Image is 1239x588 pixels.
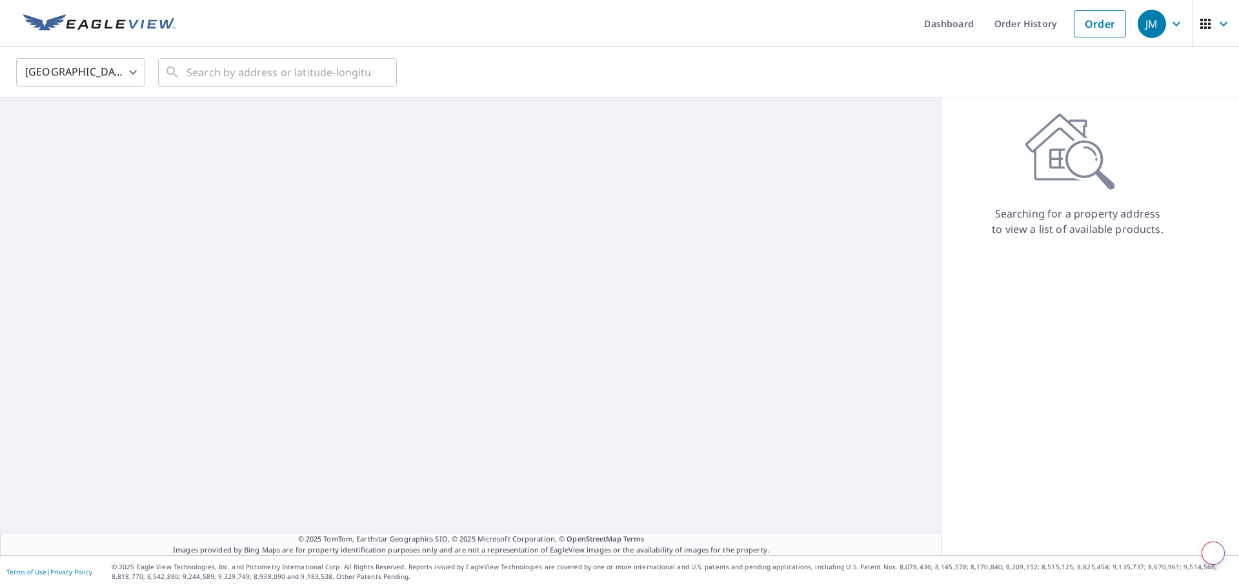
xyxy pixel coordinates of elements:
input: Search by address or latitude-longitude [186,54,370,90]
a: Terms of Use [6,567,46,576]
a: Privacy Policy [50,567,92,576]
p: © 2025 Eagle View Technologies, Inc. and Pictometry International Corp. All Rights Reserved. Repo... [112,562,1233,582]
div: JM [1138,10,1166,38]
div: [GEOGRAPHIC_DATA] [16,54,145,90]
a: Terms [623,534,645,543]
p: | [6,568,92,576]
img: EV Logo [23,14,176,34]
p: Searching for a property address to view a list of available products. [991,206,1164,237]
a: Order [1074,10,1126,37]
a: OpenStreetMap [567,534,621,543]
span: © 2025 TomTom, Earthstar Geographics SIO, © 2025 Microsoft Corporation, © [298,534,645,545]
